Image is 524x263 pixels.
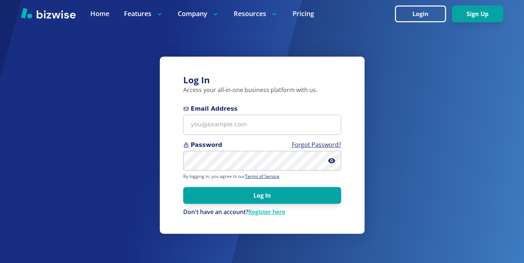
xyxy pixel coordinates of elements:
a: Register here [248,208,285,216]
a: Home [90,9,109,18]
a: Pricing [293,9,314,18]
a: Forgot Password? [292,141,341,149]
img: Bizwise Logo [21,8,76,19]
span: Password [183,141,341,149]
p: Access your all-in-one business platform with us. [183,86,341,94]
a: Terms of Service [245,173,279,179]
p: Company [178,9,219,18]
p: Features [124,9,163,18]
div: Don't have an account?Register here [183,208,341,216]
p: Don't have an account? [183,208,341,216]
span: Email Address [183,104,341,113]
p: By logging in, you agree to our . [183,174,341,179]
button: Log In [183,187,341,204]
a: Sign Up [452,11,503,18]
button: Sign Up [452,5,503,22]
a: Login [395,11,452,18]
button: Login [395,5,446,22]
input: you@example.com [183,115,341,135]
h3: Log In [183,74,341,86]
p: Resources [234,9,278,18]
